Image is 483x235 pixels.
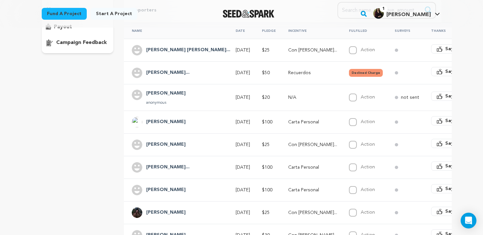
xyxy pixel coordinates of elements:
[146,118,186,126] h4: Campos Graciela
[236,141,250,148] p: [DATE]
[146,209,186,217] h4: Jazmin Aguilar
[431,92,477,101] button: Say Thanks
[431,161,477,171] button: Say Thanks
[372,7,441,19] a: Jacqueline A.'s Profile
[361,165,375,169] label: Action
[146,186,186,194] h4: Jon
[146,90,186,97] h4: Delaney Tran
[431,139,477,148] button: Say Thanks
[349,69,383,77] button: Declined Charge
[228,23,254,39] th: Date
[288,47,337,53] p: Con Cariño Shout-Out
[431,184,477,193] button: Say Thanks
[373,8,384,19] img: 4754f97d3b293f9a.jpg
[124,23,228,39] th: Name
[132,90,142,100] img: user.png
[91,8,137,20] a: Start a project
[445,185,471,192] span: Say Thanks
[262,95,270,100] span: $20
[445,68,471,75] span: Say Thanks
[262,48,270,53] span: $25
[236,209,250,216] p: [DATE]
[236,164,250,171] p: [DATE]
[262,142,270,147] span: $25
[236,47,250,53] p: [DATE]
[132,207,142,218] img: e02f37d4fa41ae29.webp
[42,8,87,20] a: Fund a project
[288,209,337,216] p: Con Cariño Shout-Out
[288,141,337,148] p: Con Cariño Shout-Out
[288,70,337,76] p: Recuerdos
[262,188,272,192] span: $100
[361,187,375,192] label: Action
[401,94,419,101] p: not sent
[361,142,375,147] label: Action
[280,23,341,39] th: Incentive
[146,141,186,149] h4: Joe Felix
[146,46,230,54] h4: Marlon Vladimir Rodriguez
[380,6,387,12] span: 1
[445,163,471,169] span: Say Thanks
[461,213,476,228] div: Open Intercom Messenger
[146,69,190,77] h4: Jennifer Hernandez
[431,67,477,76] button: Say Thanks
[288,164,337,171] p: Carta Personal
[132,139,142,150] img: user.png
[236,70,250,76] p: [DATE]
[56,39,107,47] p: campaign feedback
[431,116,477,125] button: Say Thanks
[372,7,441,21] span: Jacqueline A.'s Profile
[236,94,250,101] p: [DATE]
[254,23,280,39] th: Pledge
[373,8,431,19] div: Jacqueline A.'s Profile
[236,119,250,125] p: [DATE]
[132,68,142,78] img: user.png
[445,93,471,99] span: Say Thanks
[262,165,272,170] span: $100
[361,210,375,215] label: Action
[132,162,142,173] img: user.png
[431,207,477,216] button: Say Thanks
[445,117,471,124] span: Say Thanks
[423,23,481,39] th: Thanks
[288,94,337,101] p: N/A
[361,119,375,124] label: Action
[445,208,471,215] span: Say Thanks
[288,187,337,193] p: Carta Personal
[236,187,250,193] p: [DATE]
[262,120,272,124] span: $100
[445,140,471,147] span: Say Thanks
[223,10,274,18] img: Seed&Spark Logo Dark Mode
[445,46,471,52] span: Say Thanks
[262,210,270,215] span: $25
[341,23,387,39] th: Fulfilled
[223,10,274,18] a: Seed&Spark Homepage
[431,44,477,53] button: Say Thanks
[288,119,337,125] p: Carta Personal
[361,48,375,52] label: Action
[132,45,142,55] img: user.png
[386,12,431,17] span: [PERSON_NAME]
[42,37,113,48] button: campaign feedback
[146,163,190,171] h4: Nahyr Galaz Ruiz
[146,100,186,105] p: anonymous
[262,71,270,75] span: $50
[132,117,142,127] img: ACg8ocJjQqmIqs5Tp_Hb9ArggCLX4ASj2Hloppxc2NiDp793BiIWY9o=s96-c
[387,23,423,39] th: Surveys
[132,185,142,195] img: user.png
[361,95,375,99] label: Action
